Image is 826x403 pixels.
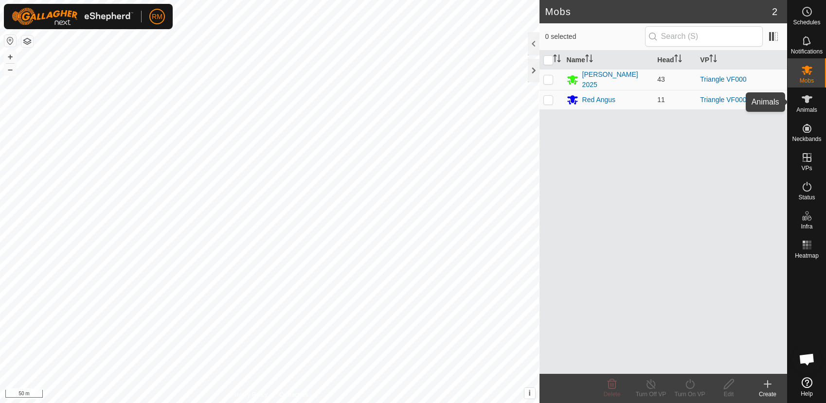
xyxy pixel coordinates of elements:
a: Triangle VF000 [700,96,746,104]
span: Heatmap [795,253,819,259]
button: i [524,388,535,399]
button: Map Layers [21,35,33,47]
span: 43 [657,75,665,83]
span: Neckbands [792,136,821,142]
div: Open chat [792,345,822,374]
p-sorticon: Activate to sort [585,56,593,64]
button: Reset Map [4,35,16,47]
div: Turn On VP [670,390,709,399]
a: Help [788,373,826,401]
p-sorticon: Activate to sort [709,56,717,64]
div: Edit [709,390,748,399]
span: Mobs [800,78,814,84]
a: Privacy Policy [231,390,268,399]
a: Contact Us [279,390,308,399]
th: Name [563,51,654,70]
span: Notifications [791,49,823,54]
div: Turn Off VP [631,390,670,399]
span: Delete [604,391,621,398]
span: i [528,389,530,397]
button: + [4,51,16,63]
span: RM [152,12,162,22]
h2: Mobs [545,6,772,18]
div: Create [748,390,787,399]
span: 0 selected [545,32,645,42]
a: Triangle VF000 [700,75,746,83]
span: Animals [796,107,817,113]
th: Head [653,51,696,70]
div: [PERSON_NAME] 2025 [582,70,650,90]
div: Red Angus [582,95,616,105]
button: – [4,64,16,75]
span: Schedules [793,19,820,25]
span: Infra [801,224,812,229]
th: VP [696,51,787,70]
img: Gallagher Logo [12,8,133,25]
span: 2 [772,4,777,19]
span: Help [801,391,813,397]
input: Search (S) [645,26,763,47]
span: Status [798,194,815,200]
span: VPs [801,165,812,171]
p-sorticon: Activate to sort [674,56,682,64]
span: 11 [657,96,665,104]
p-sorticon: Activate to sort [553,56,561,64]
